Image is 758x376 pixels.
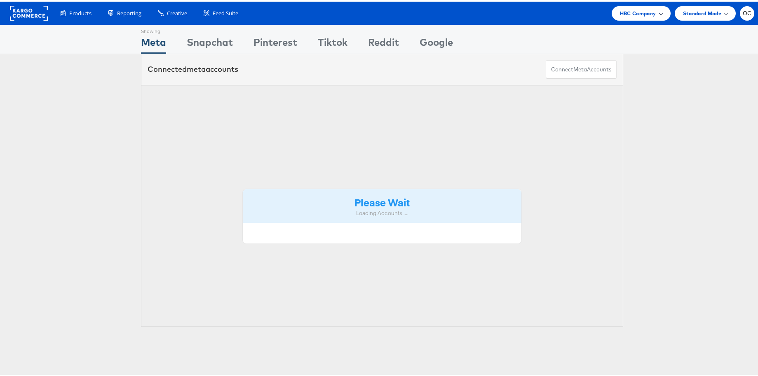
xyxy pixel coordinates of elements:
div: Loading Accounts .... [249,208,515,215]
span: Creative [167,8,187,16]
div: Tiktok [318,33,347,52]
div: Connected accounts [148,62,238,73]
div: Snapchat [187,33,233,52]
span: OC [743,9,752,14]
div: Google [420,33,453,52]
span: meta [187,63,206,72]
div: Showing [141,24,166,33]
span: Products [69,8,92,16]
span: meta [573,64,587,72]
span: Reporting [117,8,141,16]
div: Pinterest [253,33,297,52]
span: HBC Company [620,7,656,16]
div: Meta [141,33,166,52]
span: Feed Suite [213,8,238,16]
button: ConnectmetaAccounts [546,59,617,77]
span: Standard Mode [683,7,721,16]
strong: Please Wait [354,194,410,207]
div: Reddit [368,33,399,52]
